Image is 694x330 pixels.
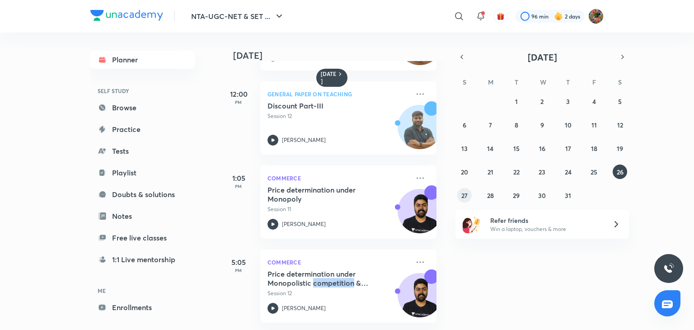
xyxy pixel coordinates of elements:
[398,194,441,237] img: Avatar
[540,121,544,129] abbr: July 9, 2025
[267,205,409,213] p: Session 11
[561,165,575,179] button: July 24, 2025
[220,173,257,184] h5: 1:05
[565,121,572,129] abbr: July 10, 2025
[497,12,505,20] img: avatar
[489,121,492,129] abbr: July 7, 2025
[90,283,195,298] h6: ME
[540,97,544,106] abbr: July 2, 2025
[457,118,472,132] button: July 6, 2025
[591,121,597,129] abbr: July 11, 2025
[267,289,409,297] p: Session 12
[618,97,622,106] abbr: July 5, 2025
[90,207,195,225] a: Notes
[587,141,601,156] button: July 18, 2025
[515,121,518,129] abbr: July 8, 2025
[463,78,466,86] abbr: Sunday
[538,191,546,200] abbr: July 30, 2025
[592,97,596,106] abbr: July 4, 2025
[267,257,409,268] p: Commerce
[493,9,508,24] button: avatar
[592,78,596,86] abbr: Friday
[663,263,674,274] img: ttu
[90,120,195,138] a: Practice
[90,51,195,69] a: Planner
[554,12,563,21] img: streak
[220,268,257,273] p: PM
[539,144,545,153] abbr: July 16, 2025
[509,118,524,132] button: July 8, 2025
[591,144,597,153] abbr: July 18, 2025
[540,78,546,86] abbr: Wednesday
[565,191,571,200] abbr: July 31, 2025
[509,188,524,203] button: July 29, 2025
[483,141,497,156] button: July 14, 2025
[457,141,472,156] button: July 13, 2025
[282,220,326,228] p: [PERSON_NAME]
[267,185,380,203] h5: Price determination under Monopoly
[461,191,468,200] abbr: July 27, 2025
[90,298,195,316] a: Enrollments
[321,71,337,85] h6: [DATE]
[513,191,520,200] abbr: July 29, 2025
[90,229,195,247] a: Free live classes
[490,225,601,233] p: Win a laptop, vouchers & more
[90,99,195,117] a: Browse
[483,165,497,179] button: July 21, 2025
[220,257,257,268] h5: 5:05
[220,184,257,189] p: PM
[267,89,409,99] p: General Paper on Teaching
[591,168,597,176] abbr: July 25, 2025
[487,191,494,200] abbr: July 28, 2025
[613,94,627,108] button: July 5, 2025
[186,7,290,25] button: NTA-UGC-NET & SET ...
[587,118,601,132] button: July 11, 2025
[490,216,601,225] h6: Refer friends
[565,144,571,153] abbr: July 17, 2025
[90,83,195,99] h6: SELF STUDY
[468,51,616,63] button: [DATE]
[483,118,497,132] button: July 7, 2025
[528,51,557,63] span: [DATE]
[561,94,575,108] button: July 3, 2025
[587,94,601,108] button: July 4, 2025
[535,141,549,156] button: July 16, 2025
[457,165,472,179] button: July 20, 2025
[233,50,445,61] h4: [DATE]
[282,304,326,312] p: [PERSON_NAME]
[509,94,524,108] button: July 1, 2025
[90,164,195,182] a: Playlist
[515,97,518,106] abbr: July 1, 2025
[90,142,195,160] a: Tests
[487,144,493,153] abbr: July 14, 2025
[515,78,518,86] abbr: Tuesday
[463,215,481,233] img: referral
[461,168,468,176] abbr: July 20, 2025
[613,165,627,179] button: July 26, 2025
[267,101,380,110] h5: Discount Part-III
[618,78,622,86] abbr: Saturday
[267,112,409,120] p: Session 12
[90,185,195,203] a: Doubts & solutions
[457,188,472,203] button: July 27, 2025
[267,173,409,184] p: Commerce
[561,141,575,156] button: July 17, 2025
[565,168,572,176] abbr: July 24, 2025
[566,97,570,106] abbr: July 3, 2025
[535,165,549,179] button: July 23, 2025
[282,136,326,144] p: [PERSON_NAME]
[220,89,257,99] h5: 12:00
[561,188,575,203] button: July 31, 2025
[617,121,623,129] abbr: July 12, 2025
[535,188,549,203] button: July 30, 2025
[509,141,524,156] button: July 15, 2025
[617,144,623,153] abbr: July 19, 2025
[539,168,545,176] abbr: July 23, 2025
[90,10,163,21] img: Company Logo
[220,99,257,105] p: PM
[588,9,604,24] img: Kumkum Bhamra
[613,141,627,156] button: July 19, 2025
[483,188,497,203] button: July 28, 2025
[90,250,195,269] a: 1:1 Live mentorship
[561,118,575,132] button: July 10, 2025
